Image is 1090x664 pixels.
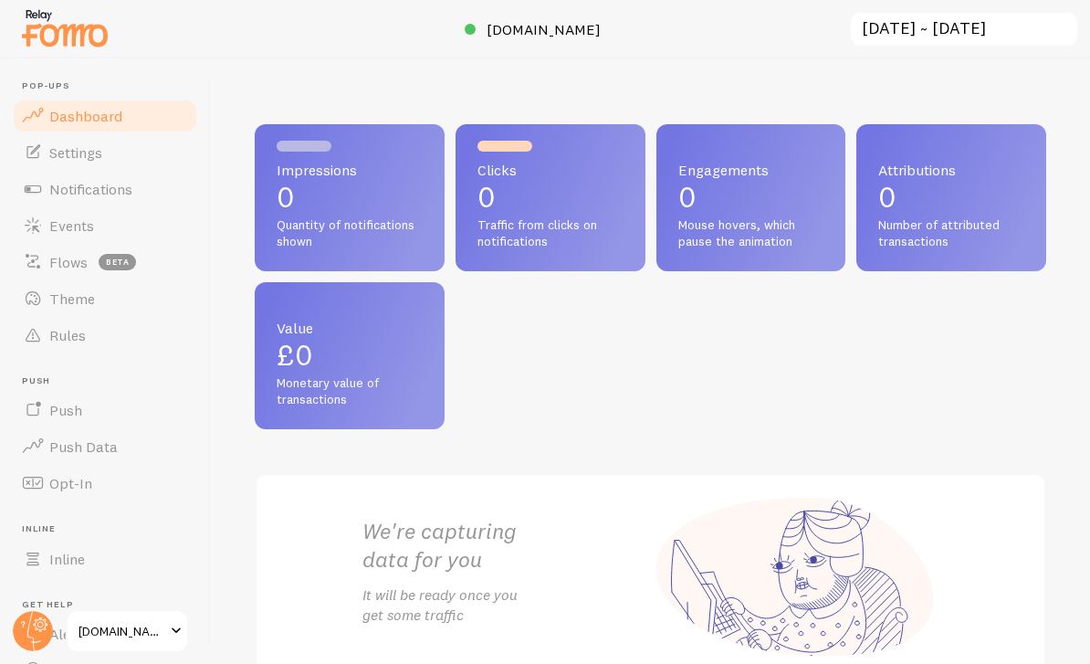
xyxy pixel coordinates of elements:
[49,290,95,308] span: Theme
[49,437,118,456] span: Push Data
[22,375,199,387] span: Push
[878,183,1024,212] p: 0
[11,428,199,465] a: Push Data
[362,585,651,627] p: It will be ready once you get some traffic
[277,217,423,249] span: Quantity of notifications shown
[277,163,423,177] span: Impressions
[277,321,423,335] span: Value
[11,317,199,353] a: Rules
[49,401,82,419] span: Push
[878,163,1024,177] span: Attributions
[66,609,189,653] a: [DOMAIN_NAME]
[99,254,136,270] span: beta
[678,163,824,177] span: Engagements
[477,163,624,177] span: Clicks
[49,180,132,198] span: Notifications
[11,171,199,207] a: Notifications
[477,183,624,212] p: 0
[79,620,165,642] span: [DOMAIN_NAME]
[49,326,86,344] span: Rules
[11,392,199,428] a: Push
[49,143,102,162] span: Settings
[49,253,88,271] span: Flows
[11,244,199,280] a: Flows beta
[477,217,624,249] span: Traffic from clicks on notifications
[11,207,199,244] a: Events
[49,550,85,568] span: Inline
[878,217,1024,249] span: Number of attributed transactions
[49,474,92,492] span: Opt-In
[678,217,824,249] span: Mouse hovers, which pause the animation
[22,599,199,611] span: Get Help
[49,107,122,125] span: Dashboard
[678,183,824,212] p: 0
[19,5,110,51] img: fomo-relay-logo-orange.svg
[362,517,651,574] h2: We're capturing data for you
[277,183,423,212] p: 0
[11,98,199,134] a: Dashboard
[11,465,199,501] a: Opt-In
[11,280,199,317] a: Theme
[22,80,199,92] span: Pop-ups
[277,337,313,373] span: £0
[22,523,199,535] span: Inline
[11,541,199,577] a: Inline
[277,375,423,407] span: Monetary value of transactions
[11,134,199,171] a: Settings
[49,216,94,235] span: Events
